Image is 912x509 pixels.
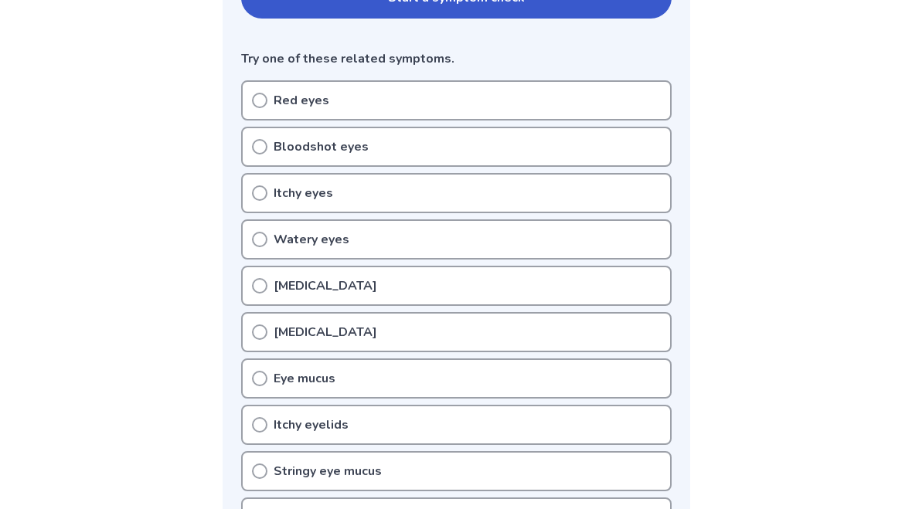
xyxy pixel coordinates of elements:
[241,49,672,68] p: Try one of these related symptoms.
[274,323,377,341] p: [MEDICAL_DATA]
[274,462,382,480] p: Stringy eye mucus
[274,91,329,110] p: Red eyes
[274,369,335,388] p: Eye mucus
[274,416,349,434] p: Itchy eyelids
[274,137,369,156] p: Bloodshot eyes
[274,230,349,249] p: Watery eyes
[274,184,333,202] p: Itchy eyes
[274,277,377,295] p: [MEDICAL_DATA]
